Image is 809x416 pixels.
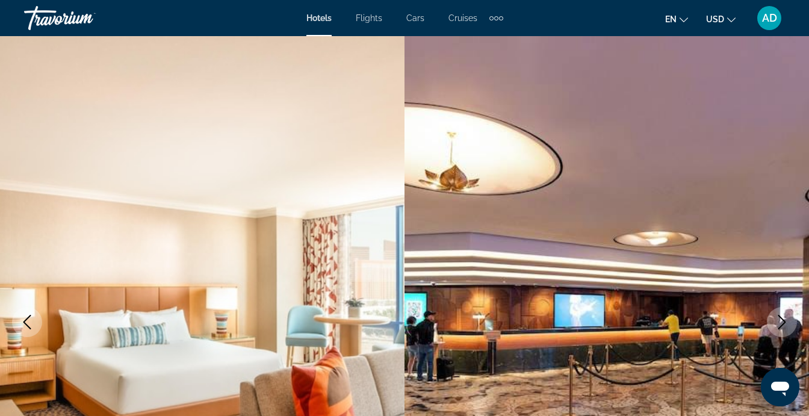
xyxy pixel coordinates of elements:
[665,10,688,28] button: Change language
[767,307,797,337] button: Next image
[754,5,785,31] button: User Menu
[706,14,724,24] span: USD
[406,13,424,23] a: Cars
[356,13,382,23] a: Flights
[306,13,332,23] a: Hotels
[24,2,144,34] a: Travorium
[706,10,736,28] button: Change currency
[448,13,477,23] a: Cruises
[761,368,799,406] iframe: Button to launch messaging window
[665,14,677,24] span: en
[762,12,777,24] span: AD
[489,8,503,28] button: Extra navigation items
[12,307,42,337] button: Previous image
